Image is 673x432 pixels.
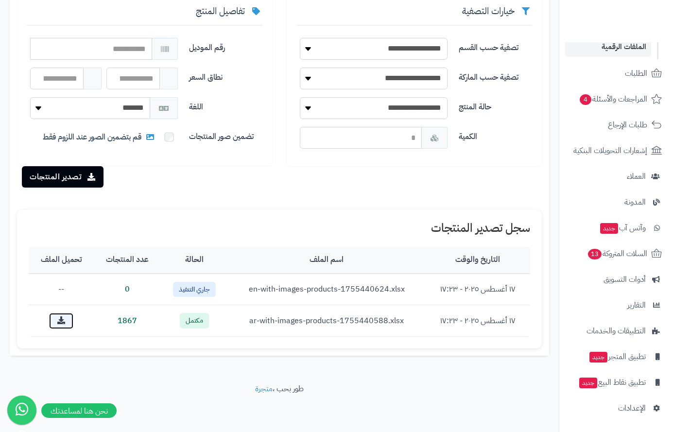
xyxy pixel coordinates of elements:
[573,144,647,157] span: إشعارات التحويلات البنكية
[180,313,209,328] span: مكتمل
[161,246,228,274] th: الحالة
[43,132,156,143] span: قم بتضمين الصور عند اللزوم فقط
[565,319,667,343] a: التطبيقات والخدمات
[173,282,216,297] span: جاري التنفيذ
[565,268,667,291] a: أدوات التسويق
[588,249,602,259] span: 13
[565,345,667,368] a: تطبيق المتجرجديد
[579,92,647,106] span: المراجعات والأسئلة
[589,352,607,363] span: جديد
[625,67,647,80] span: الطلبات
[426,246,530,274] th: التاريخ والوقت
[164,133,173,142] input: قم بتضمين الصور عند اللزوم فقط
[185,127,266,142] label: تضمين صور المنتجات
[228,246,426,274] th: اسم الملف
[228,274,426,305] td: en-with-images-products-1755440624.xlsx
[426,305,530,337] td: ١٧ أغسطس ٢٠٢٥ - ١٧:٢٣
[29,246,94,274] th: تحميل الملف
[580,94,591,105] span: 4
[565,242,667,265] a: السلات المتروكة13
[185,38,266,53] label: رقم الموديل
[627,170,646,183] span: العملاء
[255,383,273,395] a: متجرة
[579,378,597,388] span: جديد
[565,216,667,240] a: وآتس آبجديد
[94,274,161,305] td: 0
[600,223,618,234] span: جديد
[185,97,266,113] label: اللغة
[185,68,266,83] label: نطاق السعر
[565,87,667,111] a: المراجعات والأسئلة4
[22,166,104,188] button: تصدير المنتجات
[565,397,667,420] a: الإعدادات
[228,305,426,337] td: ar-with-images-products-1755440588.xlsx
[565,165,667,188] a: العملاء
[29,222,530,234] h1: سجل تصدير المنتجات
[627,298,646,312] span: التقارير
[608,118,647,132] span: طلبات الإرجاع
[604,273,646,286] span: أدوات التسويق
[462,4,515,17] span: خيارات التصفية
[599,221,646,235] span: وآتس آب
[455,97,536,113] label: حالة المنتج
[565,37,651,57] a: الملفات الرقمية
[578,376,646,389] span: تطبيق نقاط البيع
[587,324,646,338] span: التطبيقات والخدمات
[565,371,667,394] a: تطبيق نقاط البيعجديد
[94,246,161,274] th: عدد المنتجات
[565,190,667,214] a: المدونة
[455,127,536,142] label: الكمية
[565,139,667,162] a: إشعارات التحويلات البنكية
[565,294,667,317] a: التقارير
[196,4,245,17] span: تفاصيل المنتج
[426,274,530,305] td: ١٧ أغسطس ٢٠٢٥ - ١٧:٢٣
[565,62,667,85] a: الطلبات
[94,305,161,337] td: 1867
[588,350,646,363] span: تطبيق المتجر
[455,68,536,83] label: تصفية حسب الماركة
[587,247,647,260] span: السلات المتروكة
[624,195,646,209] span: المدونة
[565,113,667,137] a: طلبات الإرجاع
[29,274,94,305] td: --
[618,401,646,415] span: الإعدادات
[455,38,536,53] label: تصفية حسب القسم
